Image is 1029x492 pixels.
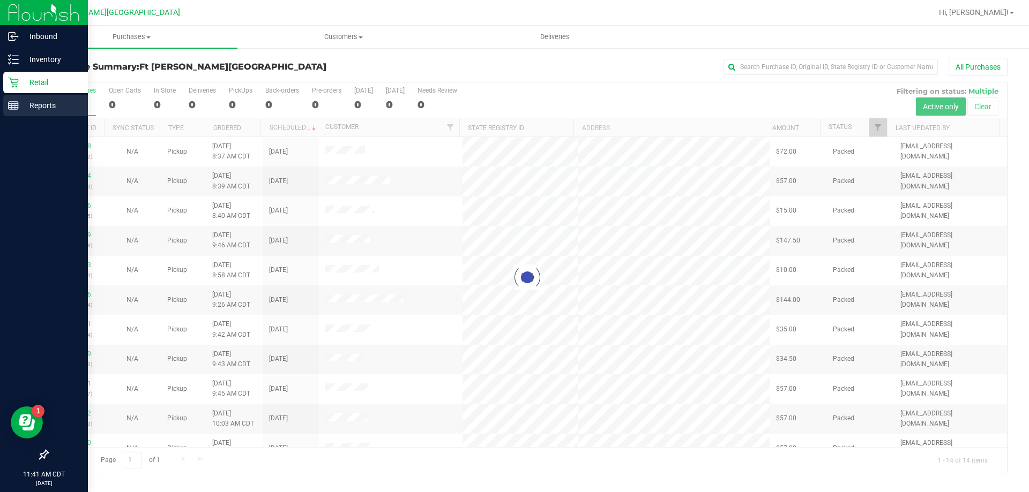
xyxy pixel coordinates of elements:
[19,53,83,66] p: Inventory
[8,31,19,42] inline-svg: Inbound
[724,59,938,75] input: Search Purchase ID, Original ID, State Registry ID or Customer Name...
[8,54,19,65] inline-svg: Inventory
[5,479,83,487] p: [DATE]
[526,32,584,42] span: Deliveries
[32,405,44,418] iframe: Resource center unread badge
[139,62,326,72] span: Ft [PERSON_NAME][GEOGRAPHIC_DATA]
[237,26,449,48] a: Customers
[8,77,19,88] inline-svg: Retail
[8,100,19,111] inline-svg: Reports
[19,30,83,43] p: Inbound
[5,470,83,479] p: 11:41 AM CDT
[47,62,367,72] h3: Purchase Summary:
[26,32,237,42] span: Purchases
[11,406,43,438] iframe: Resource center
[449,26,661,48] a: Deliveries
[238,32,449,42] span: Customers
[39,8,180,17] span: Ft [PERSON_NAME][GEOGRAPHIC_DATA]
[949,58,1008,76] button: All Purchases
[19,99,83,112] p: Reports
[939,8,1009,17] span: Hi, [PERSON_NAME]!
[19,76,83,89] p: Retail
[26,26,237,48] a: Purchases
